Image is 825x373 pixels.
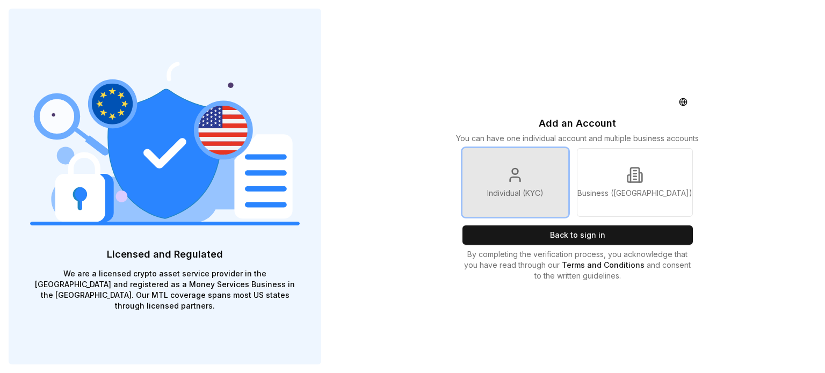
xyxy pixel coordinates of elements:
[577,148,693,217] a: Business ([GEOGRAPHIC_DATA])
[577,188,692,199] p: Business ([GEOGRAPHIC_DATA])
[30,247,300,262] p: Licensed and Regulated
[30,268,300,311] p: We are a licensed crypto asset service provider in the [GEOGRAPHIC_DATA] and registered as a Mone...
[462,249,693,281] p: By completing the verification process, you acknowledge that you have read through our and consen...
[462,148,568,217] a: Individual (KYC)
[462,225,693,245] button: Back to sign in
[539,116,616,131] p: Add an Account
[562,260,647,269] a: Terms and Conditions
[487,188,544,199] p: Individual (KYC)
[456,133,699,144] p: You can have one individual account and multiple business accounts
